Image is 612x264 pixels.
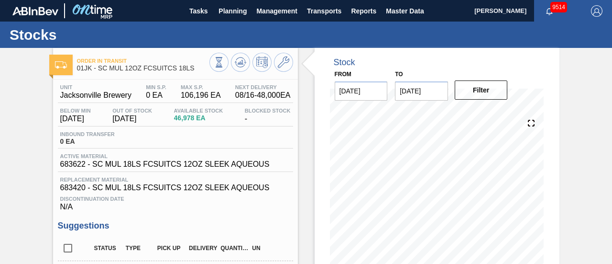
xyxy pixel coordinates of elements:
[188,5,209,17] span: Tasks
[60,196,291,202] span: Discontinuation Date
[174,108,223,114] span: Available Stock
[235,84,291,90] span: Next Delivery
[186,245,220,252] div: Delivery
[174,115,223,122] span: 46,978 EA
[245,108,291,114] span: Blocked Stock
[60,84,131,90] span: Unit
[256,5,297,17] span: Management
[534,4,565,18] button: Notifications
[60,108,91,114] span: Below Min
[252,53,272,72] button: Schedule Inventory
[250,245,283,252] div: UN
[10,29,179,40] h1: Stocks
[60,131,115,137] span: Inbound Transfer
[146,84,166,90] span: MIN S.P.
[395,71,403,78] label: to
[60,138,115,145] span: 0 EA
[60,184,291,192] span: 683420 - SC MUL 18LS FCSUITCS 12OZ SLEEK AQUEOUS
[242,108,293,123] div: -
[112,108,152,114] span: Out Of Stock
[60,115,91,123] span: [DATE]
[235,91,291,100] span: 08/16 - 48,000 EA
[60,91,131,100] span: Jacksonville Brewery
[335,81,388,101] input: mm/dd/yyyy
[218,245,251,252] div: Quantity
[92,245,125,252] div: Status
[77,58,209,64] span: Order in transit
[395,81,448,101] input: mm/dd/yyyy
[386,5,424,17] span: Master Data
[591,5,602,17] img: Logout
[112,115,152,123] span: [DATE]
[60,177,291,183] span: Replacement Material
[334,57,355,68] div: Stock
[209,53,229,72] button: Stocks Overview
[77,65,209,72] span: 01JK - SC MUL 12OZ FCSUITCS 18LS
[231,53,250,72] button: Update Chart
[455,80,508,100] button: Filter
[123,245,157,252] div: Type
[351,5,376,17] span: Reports
[155,245,188,252] div: Pick up
[12,7,58,15] img: TNhmsLtSVTkK8tSr43FrP2fwEKptu5GPRR3wAAAABJRU5ErkJggg==
[181,91,221,100] span: 106,196 EA
[146,91,166,100] span: 0 EA
[181,84,221,90] span: MAX S.P.
[550,2,567,12] span: 9514
[219,5,247,17] span: Planning
[58,192,293,211] div: N/A
[60,153,270,159] span: Active Material
[55,61,67,69] img: Ícone
[60,160,270,169] span: 683622 - SC MUL 18LS FCSUITCS 12OZ SLEEK AQUEOUS
[335,71,351,78] label: From
[307,5,341,17] span: Transports
[58,221,293,231] h3: Suggestions
[274,53,293,72] button: Go to Master Data / General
